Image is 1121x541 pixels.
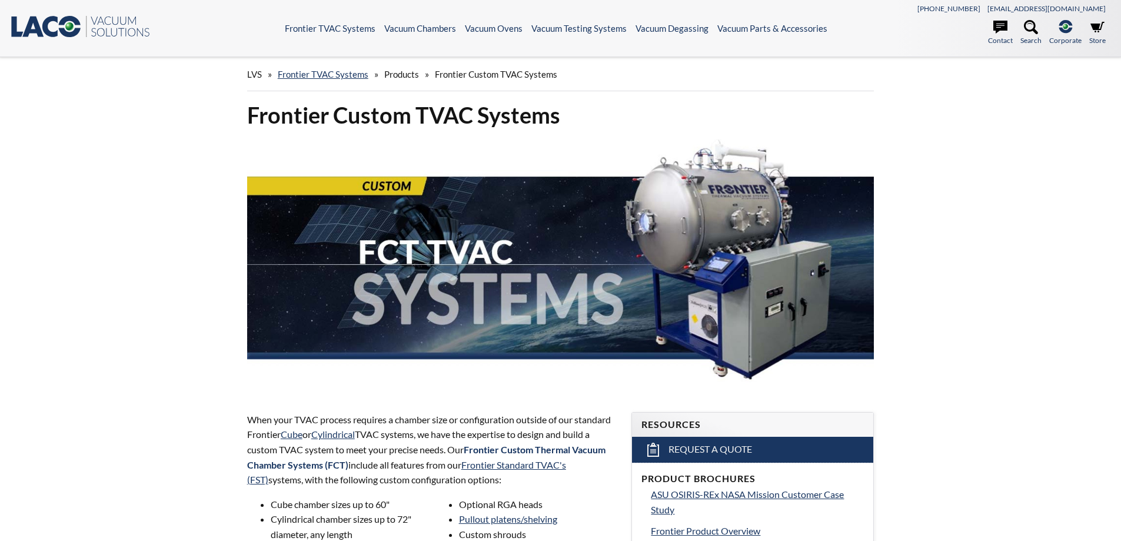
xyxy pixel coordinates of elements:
[531,23,627,34] a: Vacuum Testing Systems
[917,4,980,13] a: [PHONE_NUMBER]
[435,69,557,79] span: Frontier Custom TVAC Systems
[271,497,430,512] li: Cube chamber sizes up to 60"
[285,23,375,34] a: Frontier TVAC Systems
[988,20,1013,46] a: Contact
[651,487,864,517] a: ASU OSIRIS-REx NASA Mission Customer Case Study
[651,525,760,536] span: Frontier Product Overview
[636,23,708,34] a: Vacuum Degassing
[459,497,618,512] li: Optional RGA heads
[987,4,1106,13] a: [EMAIL_ADDRESS][DOMAIN_NAME]
[641,419,864,431] h4: Resources
[311,429,355,440] a: Cylindrical
[1089,20,1106,46] a: Store
[247,58,874,91] div: » » »
[1020,20,1042,46] a: Search
[651,523,864,539] a: Frontier Product Overview
[247,69,262,79] span: LVS
[717,23,827,34] a: Vacuum Parts & Accessories
[641,473,864,485] h4: Product Brochures
[668,443,752,456] span: Request a Quote
[247,139,874,390] img: FCT TVAC Systems header
[459,513,557,525] a: Pullout platens/shelving
[247,444,606,470] span: Frontier Custom Thermal Vacuum Chamber Systems (FCT)
[1049,35,1082,46] span: Corporate
[278,69,368,79] a: Frontier TVAC Systems
[651,489,844,515] span: ASU OSIRIS-REx NASA Mission Customer Case Study
[384,23,456,34] a: Vacuum Chambers
[247,101,874,130] h1: Frontier Custom TVAC Systems
[281,429,302,440] a: Cube
[465,23,523,34] a: Vacuum Ovens
[247,412,618,487] p: When your TVAC process requires a chamber size or configuration outside of our standard Frontier ...
[384,69,419,79] span: Products
[632,437,873,463] a: Request a Quote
